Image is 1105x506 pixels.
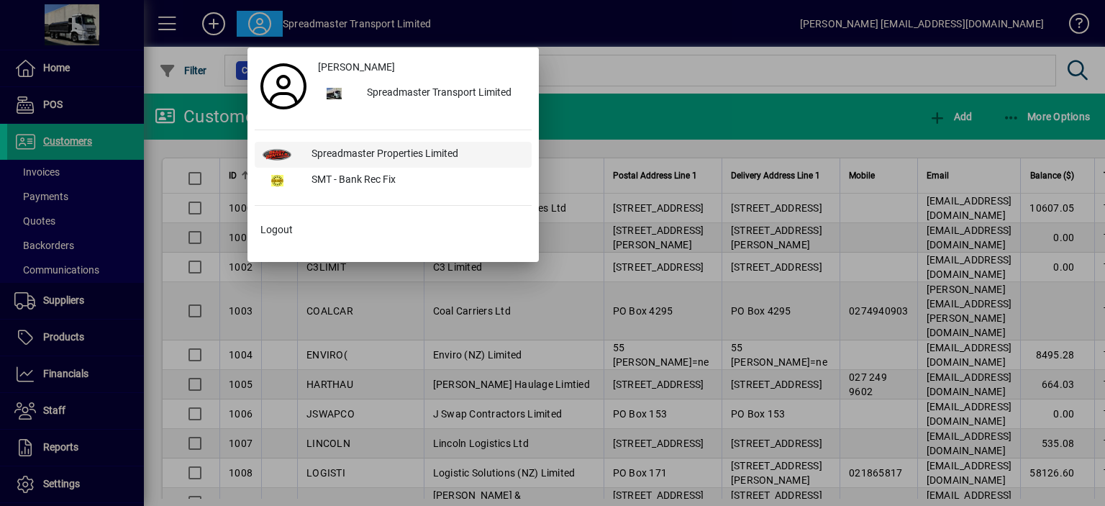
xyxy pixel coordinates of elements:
[355,81,532,107] div: Spreadmaster Transport Limited
[312,81,532,107] button: Spreadmaster Transport Limited
[318,60,395,75] span: [PERSON_NAME]
[255,142,532,168] button: Spreadmaster Properties Limited
[312,55,532,81] a: [PERSON_NAME]
[255,168,532,194] button: SMT - Bank Rec Fix
[260,222,293,238] span: Logout
[300,168,532,194] div: SMT - Bank Rec Fix
[300,142,532,168] div: Spreadmaster Properties Limited
[255,217,532,243] button: Logout
[255,73,312,99] a: Profile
